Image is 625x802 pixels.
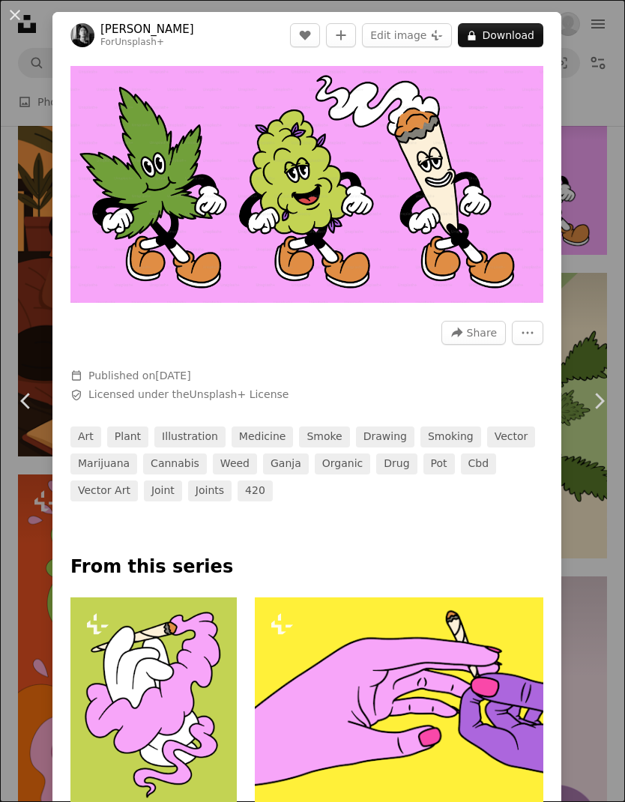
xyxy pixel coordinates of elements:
[70,694,237,708] a: Hand holds a lit joint with pink smoke.
[299,426,349,447] a: smoke
[88,370,191,382] span: Published on
[155,370,190,382] time: May 7, 2025 at 2:44:12 AM CDT
[154,426,226,447] a: illustration
[70,426,101,447] a: art
[70,66,543,303] img: Cute cartoon cannabis characters are walking.
[458,23,543,47] button: Download
[70,480,138,501] a: vector art
[100,22,194,37] a: [PERSON_NAME]
[573,329,625,473] a: Next
[70,23,94,47] img: Go to Adriandra Karuniawan's profile
[467,322,497,344] span: Share
[238,480,273,501] a: 420
[263,453,309,474] a: ganja
[143,453,207,474] a: cannabis
[290,23,320,47] button: Like
[213,453,257,474] a: weed
[376,453,417,474] a: drug
[512,321,543,345] button: More Actions
[326,23,356,47] button: Add to Collection
[362,23,452,47] button: Edit image
[188,480,232,501] a: joints
[441,321,506,345] button: Share this image
[70,555,543,579] p: From this series
[70,453,137,474] a: marijuana
[88,388,289,402] span: Licensed under the
[420,426,481,447] a: smoking
[315,453,370,474] a: organic
[232,426,294,447] a: medicine
[356,426,414,447] a: drawing
[487,426,536,447] a: vector
[100,37,194,49] div: For
[144,480,182,501] a: joint
[190,388,289,400] a: Unsplash+ License
[423,453,455,474] a: pot
[115,37,164,47] a: Unsplash+
[461,453,497,474] a: cbd
[70,66,543,303] button: Zoom in on this image
[107,426,148,447] a: plant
